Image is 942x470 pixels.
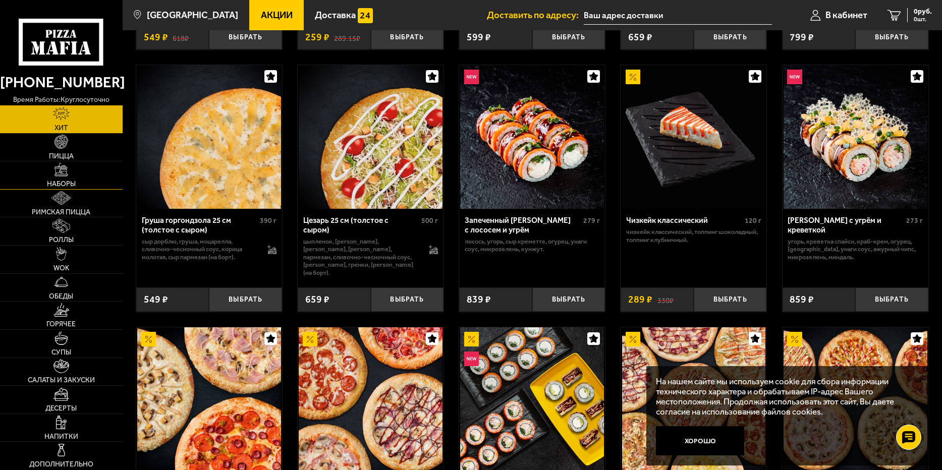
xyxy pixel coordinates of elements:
[173,32,189,42] s: 618 ₽
[209,25,282,49] button: Выбрать
[464,332,479,346] img: Акционный
[421,216,438,225] span: 500 г
[628,32,652,42] span: 659 ₽
[790,32,814,42] span: 799 ₽
[656,376,913,417] p: На нашем сайте мы используем cookie для сбора информации технического характера и обрабатываем IP...
[49,153,74,160] span: Пицца
[44,433,78,440] span: Напитки
[142,216,258,234] div: Груша горгондзола 25 см (толстое с сыром)
[303,332,317,346] img: Акционный
[298,65,444,209] a: Цезарь 25 см (толстое с сыром)
[141,332,156,346] img: Акционный
[261,11,293,20] span: Акции
[790,295,814,304] span: 859 ₽
[460,65,604,209] img: Запеченный ролл Гурмэ с лососем и угрём
[628,295,652,304] span: 289 ₽
[45,405,77,412] span: Десерты
[371,287,444,312] button: Выбрать
[825,11,867,20] span: В кабинет
[51,349,71,356] span: Супы
[626,332,640,346] img: Акционный
[47,181,76,188] span: Наборы
[305,295,329,304] span: 659 ₽
[694,287,767,312] button: Выбрать
[49,293,73,300] span: Обеды
[144,295,168,304] span: 549 ₽
[32,209,90,216] span: Римская пицца
[784,65,927,209] img: Ролл Калипсо с угрём и креветкой
[53,265,69,272] span: WOK
[583,216,600,225] span: 279 г
[465,238,600,253] p: лосось, угорь, Сыр креметте, огурец, унаги соус, микрозелень, кунжут.
[142,238,258,261] p: сыр дорблю, груша, моцарелла, сливочно-чесночный соус, корица молотая, сыр пармезан (на борт).
[694,25,767,49] button: Выбрать
[657,295,674,304] s: 330 ₽
[787,70,802,84] img: Новинка
[147,11,238,20] span: [GEOGRAPHIC_DATA]
[584,6,772,25] input: Ваш адрес доставки
[137,65,281,209] img: Груша горгондзола 25 см (толстое с сыром)
[467,295,491,304] span: 839 ₽
[626,228,761,244] p: Чизкейк классический, топпинг шоколадный, топпинг клубничный.
[914,8,932,15] span: 0 руб.
[260,216,276,225] span: 390 г
[745,216,761,225] span: 120 г
[487,11,584,20] span: Доставить по адресу:
[459,65,605,209] a: НовинкаЗапеченный ролл Гурмэ с лососем и угрём
[371,25,444,49] button: Выбрать
[29,461,93,468] span: Дополнительно
[299,65,442,209] img: Цезарь 25 см (толстое с сыром)
[783,65,928,209] a: НовинкаРолл Калипсо с угрём и креветкой
[914,16,932,22] span: 0 шт.
[855,25,928,49] button: Выбрать
[144,32,168,42] span: 549 ₽
[54,125,68,132] span: Хит
[621,65,766,209] a: АкционныйЧизкейк классический
[656,426,744,455] button: Хорошо
[788,238,923,261] p: угорь, креветка спайси, краб-крем, огурец, [GEOGRAPHIC_DATA], унаги соус, ажурный чипс, микрозеле...
[28,377,95,384] span: Салаты и закуски
[788,216,904,234] div: [PERSON_NAME] с угрём и креветкой
[622,65,766,209] img: Чизкейк классический
[315,11,356,20] span: Доставка
[305,32,329,42] span: 259 ₽
[787,332,802,346] img: Акционный
[464,70,479,84] img: Новинка
[46,321,76,328] span: Горячее
[855,287,928,312] button: Выбрать
[334,32,360,42] s: 289.15 ₽
[532,287,605,312] button: Выбрать
[626,70,640,84] img: Акционный
[467,32,491,42] span: 599 ₽
[626,216,742,225] div: Чизкейк классический
[209,287,282,312] button: Выбрать
[464,351,479,366] img: Новинка
[906,216,923,225] span: 273 г
[136,65,282,209] a: Груша горгондзола 25 см (толстое с сыром)
[465,216,581,234] div: Запеченный [PERSON_NAME] с лососем и угрём
[358,8,372,23] img: 15daf4d41897b9f0e9f617042186c801.svg
[532,25,605,49] button: Выбрать
[303,238,419,277] p: цыпленок, [PERSON_NAME], [PERSON_NAME], [PERSON_NAME], пармезан, сливочно-чесночный соус, [PERSON...
[49,237,74,244] span: Роллы
[303,216,419,234] div: Цезарь 25 см (толстое с сыром)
